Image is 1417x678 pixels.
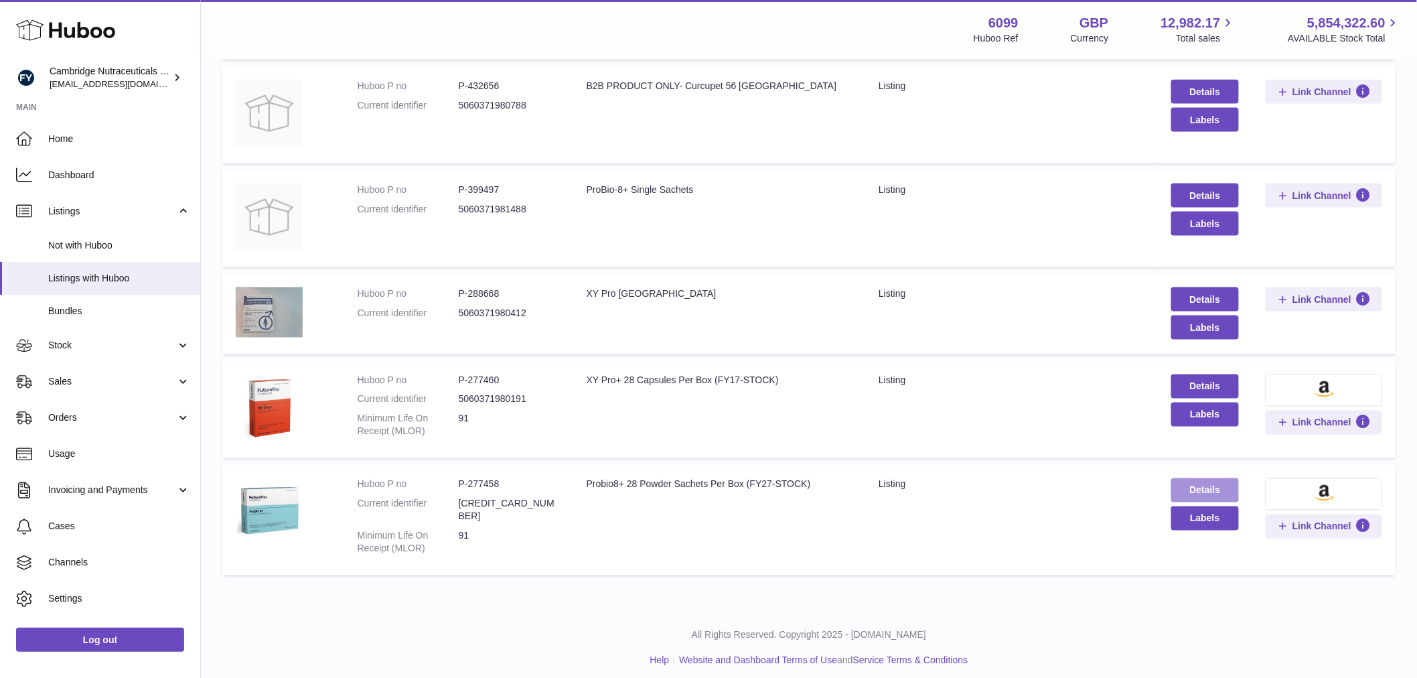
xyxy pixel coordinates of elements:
span: Listings [48,205,176,218]
dt: Minimum Life On Receipt (MLOR) [358,413,459,438]
button: Link Channel [1266,184,1382,208]
div: ProBio-8+ Single Sachets [587,184,852,196]
div: listing [879,287,1144,300]
div: Probio8+ 28 Powder Sachets Per Box (FY27-STOCK) [587,478,852,491]
div: listing [879,375,1144,387]
span: Sales [48,375,176,388]
span: Stock [48,339,176,352]
a: 12,982.17 Total sales [1161,14,1236,45]
dt: Current identifier [358,393,459,406]
dd: P-432656 [459,80,560,92]
span: AVAILABLE Stock Total [1288,32,1401,45]
a: Log out [16,628,184,652]
dd: P-288668 [459,287,560,300]
dt: Minimum Life On Receipt (MLOR) [358,530,459,555]
img: Probio8+ 28 Powder Sachets Per Box (FY27-STOCK) [236,478,303,545]
span: Link Channel [1292,521,1351,533]
dd: 91 [459,413,560,438]
dt: Huboo P no [358,80,459,92]
dd: 5060371980788 [459,99,560,112]
a: 5,854,322.60 AVAILABLE Stock Total [1288,14,1401,45]
span: Orders [48,411,176,424]
div: Currency [1071,32,1109,45]
span: Channels [48,556,190,569]
span: Link Channel [1292,417,1351,429]
div: Huboo Ref [974,32,1019,45]
div: Cambridge Nutraceuticals Ltd [50,65,170,90]
span: [EMAIL_ADDRESS][DOMAIN_NAME] [50,78,197,89]
span: Settings [48,592,190,605]
strong: 6099 [988,14,1019,32]
span: 5,854,322.60 [1307,14,1386,32]
img: ProBio-8+ Single Sachets [236,184,303,251]
a: Details [1171,478,1240,502]
button: Link Channel [1266,411,1382,435]
div: listing [879,184,1144,196]
dd: P-277458 [459,478,560,491]
img: XY Pro Australia [236,287,303,338]
span: Dashboard [48,169,190,182]
a: Details [1171,184,1240,208]
p: All Rights Reserved. Copyright 2025 - [DOMAIN_NAME] [212,629,1406,642]
dd: [CREDIT_CARD_NUMBER] [459,498,560,523]
span: Usage [48,448,190,460]
img: XY Pro+ 28 Capsules Per Box (FY17-STOCK) [236,375,303,442]
span: Total sales [1176,32,1236,45]
a: Details [1171,80,1240,104]
span: Link Channel [1292,293,1351,306]
dt: Huboo P no [358,478,459,491]
span: Cases [48,520,190,533]
div: XY Pro [GEOGRAPHIC_DATA] [587,287,852,300]
span: Listings with Huboo [48,272,190,285]
button: Link Channel [1266,515,1382,539]
button: Labels [1171,506,1240,531]
dd: P-399497 [459,184,560,196]
strong: GBP [1079,14,1108,32]
dt: Huboo P no [358,184,459,196]
div: listing [879,478,1144,491]
dd: 5060371980191 [459,393,560,406]
span: Home [48,133,190,145]
span: 12,982.17 [1161,14,1220,32]
span: Bundles [48,305,190,318]
dt: Current identifier [358,498,459,523]
img: amazon-small.png [1315,381,1334,397]
div: B2B PRODUCT ONLY- Curcupet 56 [GEOGRAPHIC_DATA] [587,80,852,92]
img: amazon-small.png [1315,485,1334,501]
dt: Current identifier [358,203,459,216]
span: Invoicing and Payments [48,484,176,496]
a: Help [650,655,670,666]
div: XY Pro+ 28 Capsules Per Box (FY17-STOCK) [587,375,852,387]
a: Service Terms & Conditions [853,655,968,666]
button: Labels [1171,108,1240,132]
button: Link Channel [1266,287,1382,312]
a: Website and Dashboard Terms of Use [679,655,837,666]
dt: Current identifier [358,99,459,112]
span: Link Channel [1292,86,1351,98]
button: Link Channel [1266,80,1382,104]
img: B2B PRODUCT ONLY- Curcupet 56 Australia [236,80,303,147]
button: Labels [1171,403,1240,427]
div: listing [879,80,1144,92]
a: Details [1171,375,1240,399]
dt: Huboo P no [358,287,459,300]
button: Labels [1171,316,1240,340]
span: Link Channel [1292,190,1351,202]
dt: Huboo P no [358,375,459,387]
dd: 5060371980412 [459,307,560,320]
button: Labels [1171,212,1240,236]
dd: 5060371981488 [459,203,560,216]
span: Not with Huboo [48,239,190,252]
dd: 91 [459,530,560,555]
dd: P-277460 [459,375,560,387]
img: huboo@camnutra.com [16,68,36,88]
a: Details [1171,287,1240,312]
li: and [674,655,968,667]
dt: Current identifier [358,307,459,320]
